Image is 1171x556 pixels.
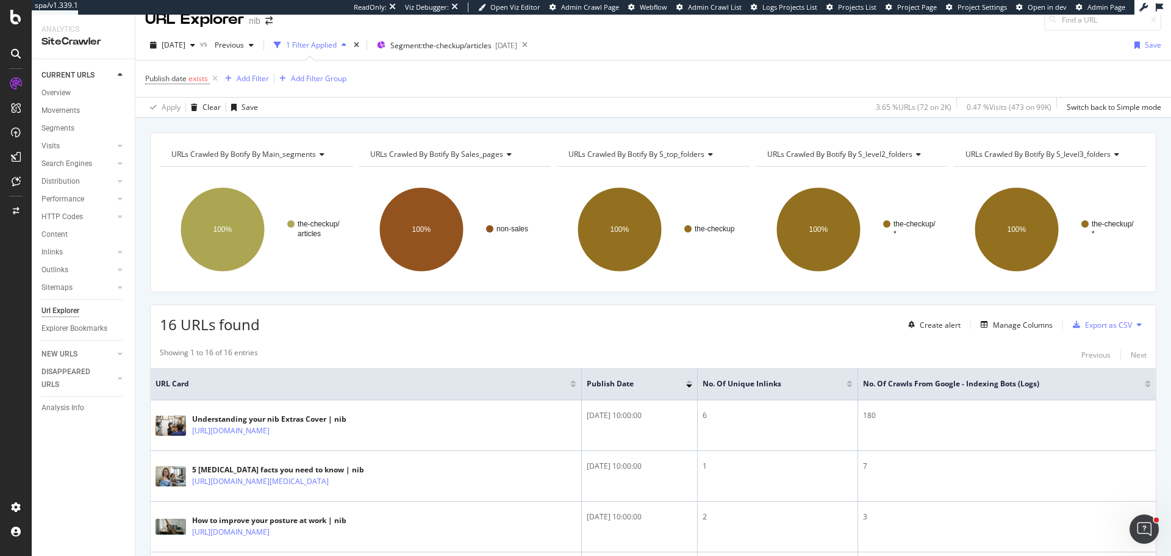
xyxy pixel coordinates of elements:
[226,98,258,117] button: Save
[965,149,1111,159] span: URLs Crawled By Botify By s_level3_folders
[192,464,382,475] div: 5 [MEDICAL_DATA] facts you need to know | nib
[976,317,1053,332] button: Manage Columns
[41,104,126,117] a: Movements
[192,414,346,425] div: Understanding your nib Extras Cover | nib
[826,2,876,12] a: Projects List
[156,466,186,486] img: main image
[566,145,739,164] h4: URLs Crawled By Botify By s_top_folders
[274,71,346,86] button: Add Filter Group
[145,98,181,117] button: Apply
[298,229,321,238] text: articles
[41,87,71,99] div: Overview
[160,176,351,283] svg: A chart.
[160,347,258,362] div: Showing 1 to 16 of 16 entries
[1008,225,1026,234] text: 100%
[703,378,828,389] span: No. of Unique Inlinks
[41,24,125,35] div: Analytics
[863,511,1151,522] div: 3
[265,16,273,25] div: arrow-right-arrow-left
[210,35,259,55] button: Previous
[587,410,692,421] div: [DATE] 10:00:00
[703,461,853,472] div: 1
[145,35,200,55] button: [DATE]
[765,145,937,164] h4: URLs Crawled By Botify By s_level2_folders
[41,175,80,188] div: Distribution
[920,320,961,330] div: Create alert
[762,2,817,12] span: Logs Projects List
[1067,102,1161,112] div: Switch back to Simple mode
[41,322,107,335] div: Explorer Bookmarks
[703,410,853,421] div: 6
[1062,98,1161,117] button: Switch back to Simple mode
[220,71,269,86] button: Add Filter
[496,225,528,233] text: non-sales
[192,526,270,538] a: [URL][DOMAIN_NAME]
[876,102,951,112] div: 3.65 % URLs ( 72 on 2K )
[41,402,126,414] a: Analysis Info
[611,225,629,234] text: 100%
[954,176,1145,283] div: A chart.
[756,176,947,283] svg: A chart.
[1130,35,1161,55] button: Save
[41,69,95,82] div: CURRENT URLS
[269,35,351,55] button: 1 Filter Applied
[41,211,83,223] div: HTTP Codes
[41,402,84,414] div: Analysis Info
[351,39,362,51] div: times
[200,38,210,49] span: vs
[640,2,667,12] span: Webflow
[237,73,269,84] div: Add Filter
[41,157,92,170] div: Search Engines
[359,176,550,283] svg: A chart.
[242,102,258,112] div: Save
[557,176,748,283] div: A chart.
[162,102,181,112] div: Apply
[41,122,74,135] div: Segments
[145,9,244,30] div: URL Explorer
[490,2,540,12] span: Open Viz Editor
[688,2,742,12] span: Admin Crawl List
[156,519,186,535] img: main image
[41,281,114,294] a: Sitemaps
[41,228,68,241] div: Content
[903,315,961,334] button: Create alert
[41,87,126,99] a: Overview
[41,246,114,259] a: Inlinks
[286,40,337,50] div: 1 Filter Applied
[412,225,431,234] text: 100%
[587,461,692,472] div: [DATE] 10:00:00
[838,2,876,12] span: Projects List
[390,40,492,51] span: Segment: the-checkup/articles
[162,40,185,50] span: 2025 Oct. 3rd
[156,416,186,436] img: main image
[676,2,742,12] a: Admin Crawl List
[886,2,937,12] a: Project Page
[1087,2,1125,12] span: Admin Page
[1081,347,1111,362] button: Previous
[41,322,126,335] a: Explorer Bookmarks
[405,2,449,12] div: Viz Debugger:
[1145,40,1161,50] div: Save
[751,2,817,12] a: Logs Projects List
[1131,347,1147,362] button: Next
[993,320,1053,330] div: Manage Columns
[41,366,114,391] a: DISAPPEARED URLS
[370,149,503,159] span: URLs Crawled By Botify By sales_pages
[41,193,114,206] a: Performance
[192,515,346,526] div: How to improve your posture at work | nib
[41,228,126,241] a: Content
[897,2,937,12] span: Project Page
[41,122,126,135] a: Segments
[171,149,316,159] span: URLs Crawled By Botify By main_segments
[1085,320,1132,330] div: Export as CSV
[587,511,692,522] div: [DATE] 10:00:00
[587,378,668,389] span: Publish date
[628,2,667,12] a: Webflow
[863,410,1151,421] div: 180
[946,2,1007,12] a: Project Settings
[186,98,221,117] button: Clear
[495,40,517,51] div: [DATE]
[41,140,114,153] a: Visits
